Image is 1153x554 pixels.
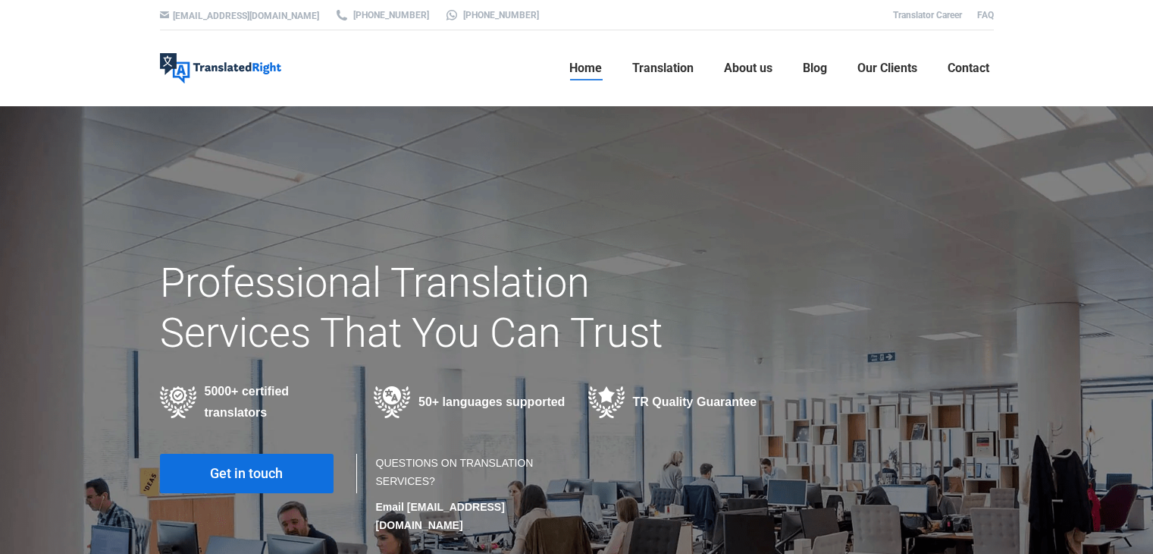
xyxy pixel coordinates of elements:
span: Translation [632,61,694,76]
h1: Professional Translation Services That You Can Trust [160,258,708,358]
a: [PHONE_NUMBER] [334,8,429,22]
strong: Email [EMAIL_ADDRESS][DOMAIN_NAME] [376,501,505,531]
img: Professional Certified Translators providing translation services in various industries in 50+ la... [160,386,197,418]
span: Blog [803,61,827,76]
a: FAQ [977,10,994,20]
img: Translated Right [160,53,281,83]
a: Get in touch [160,454,334,493]
div: QUESTIONS ON TRANSLATION SERVICES? [376,454,562,534]
a: Our Clients [853,44,922,93]
span: About us [724,61,772,76]
a: Translation [628,44,698,93]
div: 50+ languages supported [374,386,566,418]
a: About us [719,44,777,93]
a: Home [565,44,606,93]
span: Our Clients [857,61,917,76]
a: Translator Career [893,10,962,20]
div: 5000+ certified translators [160,381,352,423]
a: Blog [798,44,832,93]
span: Home [569,61,602,76]
div: TR Quality Guarantee [588,386,780,418]
span: Contact [948,61,989,76]
span: Get in touch [210,466,283,481]
a: Contact [943,44,994,93]
a: [PHONE_NUMBER] [444,8,539,22]
a: [EMAIL_ADDRESS][DOMAIN_NAME] [173,11,319,21]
